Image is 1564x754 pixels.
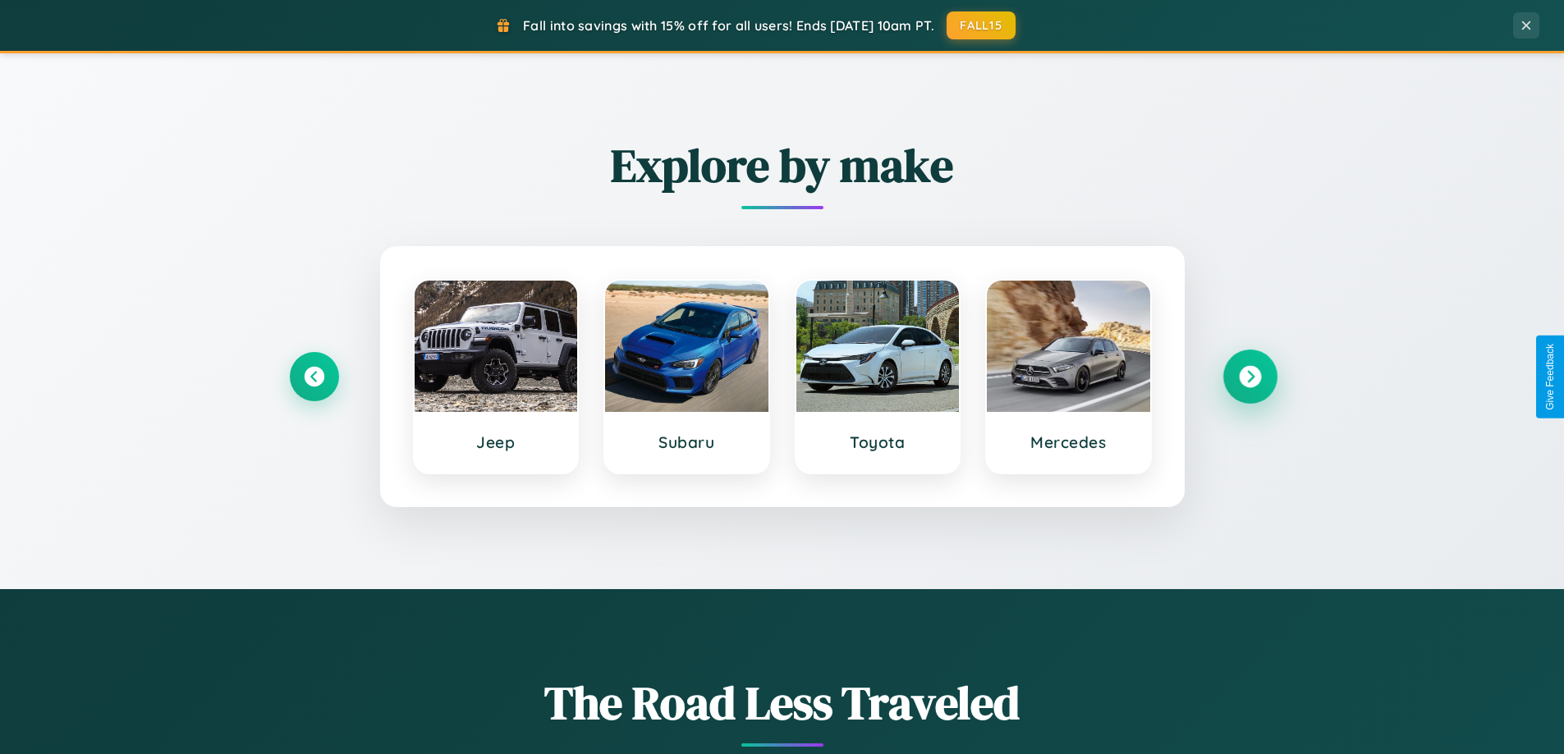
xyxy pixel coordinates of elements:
[431,432,562,452] h3: Jeep
[290,671,1275,734] h1: The Road Less Traveled
[813,432,943,452] h3: Toyota
[621,432,752,452] h3: Subaru
[1003,432,1134,452] h3: Mercedes
[947,11,1016,39] button: FALL15
[1544,344,1556,410] div: Give Feedback
[523,17,934,34] span: Fall into savings with 15% off for all users! Ends [DATE] 10am PT.
[290,134,1275,197] h2: Explore by make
